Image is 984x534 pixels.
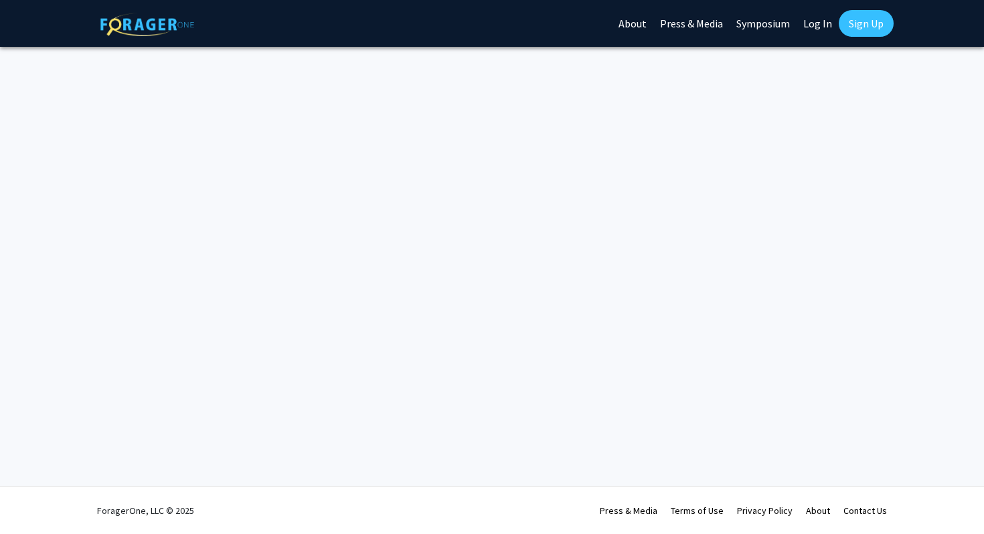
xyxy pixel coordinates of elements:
a: Privacy Policy [737,505,793,517]
img: ForagerOne Logo [100,13,194,36]
a: About [806,505,830,517]
a: Terms of Use [671,505,724,517]
a: Contact Us [843,505,887,517]
a: Sign Up [839,10,894,37]
a: Press & Media [600,505,657,517]
div: ForagerOne, LLC © 2025 [97,487,194,534]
